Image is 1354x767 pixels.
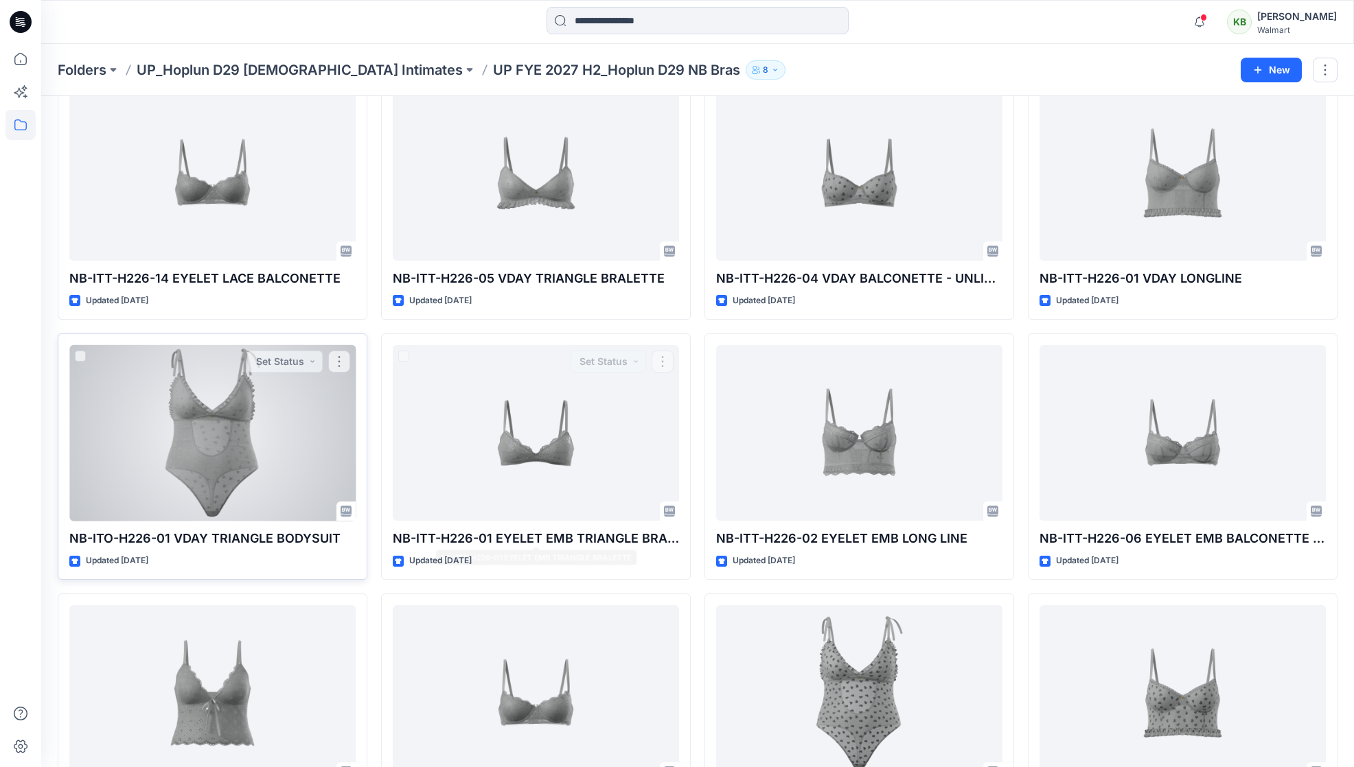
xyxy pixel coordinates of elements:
[137,60,463,80] a: UP_Hoplun D29 [DEMOGRAPHIC_DATA] Intimates
[69,84,356,261] a: NB-ITT-H226-14 EYELET LACE BALCONETTE
[86,554,148,568] p: Updated [DATE]
[1056,294,1118,308] p: Updated [DATE]
[1040,529,1326,548] p: NB-ITT-H226-06 EYELET EMB BALCONETTE - UNLINED
[716,84,1002,261] a: NB-ITT-H226-04 VDAY BALCONETTE - UNLINED
[86,294,148,308] p: Updated [DATE]
[409,294,472,308] p: Updated [DATE]
[716,269,1002,288] p: NB-ITT-H226-04 VDAY BALCONETTE - UNLINED
[1257,8,1337,25] div: [PERSON_NAME]
[1257,25,1337,35] div: Walmart
[393,345,679,521] a: NB-ITT-H226-01 EYELET EMB TRIANGLE BRALETTE
[69,529,356,548] p: NB-ITO-H226-01 VDAY TRIANGLE BODYSUIT
[1056,554,1118,568] p: Updated [DATE]
[1227,10,1252,34] div: KB
[1040,345,1326,521] a: NB-ITT-H226-06 EYELET EMB BALCONETTE - UNLINED
[409,554,472,568] p: Updated [DATE]
[69,269,356,288] p: NB-ITT-H226-14 EYELET LACE BALCONETTE
[69,345,356,521] a: NB-ITO-H226-01 VDAY TRIANGLE BODYSUIT
[393,84,679,261] a: NB-ITT-H226-05 VDAY TRIANGLE BRALETTE
[763,62,768,78] p: 8
[716,345,1002,521] a: NB-ITT-H226-02 EYELET EMB LONG LINE
[393,529,679,548] p: NB-ITT-H226-01 EYELET EMB TRIANGLE BRALETTE
[733,554,795,568] p: Updated [DATE]
[1040,84,1326,261] a: NB-ITT-H226-01 VDAY LONGLINE
[716,529,1002,548] p: NB-ITT-H226-02 EYELET EMB LONG LINE
[746,60,785,80] button: 8
[393,269,679,288] p: NB-ITT-H226-05 VDAY TRIANGLE BRALETTE
[493,60,740,80] p: UP FYE 2027 H2_Hoplun D29 NB Bras
[1241,58,1302,82] button: New
[1040,269,1326,288] p: NB-ITT-H226-01 VDAY LONGLINE
[733,294,795,308] p: Updated [DATE]
[58,60,106,80] a: Folders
